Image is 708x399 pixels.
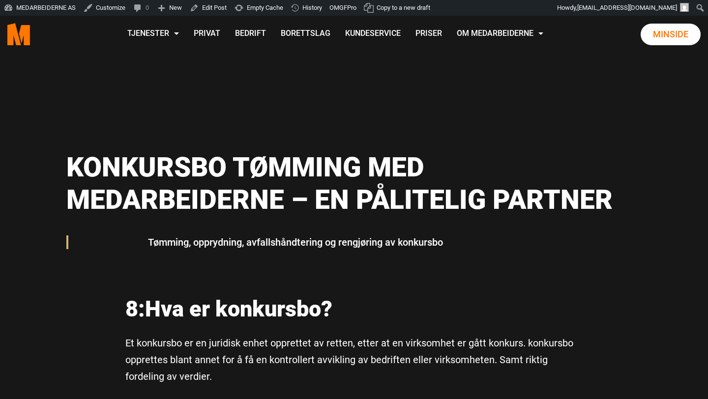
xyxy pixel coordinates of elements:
[273,17,338,52] a: Borettslag
[449,17,551,52] a: Om Medarbeiderne
[66,151,634,216] h1: Konkursbo tømming med Medarbeiderne – en pålitelig partner
[125,296,583,322] h2: 8:Hva er konkursbo?
[186,17,228,52] a: Privat
[228,17,273,52] a: Bedrift
[641,24,701,45] a: Minside
[120,17,186,52] a: Tjenester
[7,16,30,53] a: Medarbeiderne start page
[408,17,449,52] a: Priser
[347,4,356,11] span: Pro
[577,4,677,11] span: [EMAIL_ADDRESS][DOMAIN_NAME]
[125,335,583,385] div: Et konkursbo er en juridisk enhet opprettet av retten, etter at en virksomhet er gått konkurs. ko...
[338,17,408,52] a: Kundeservice
[138,230,570,254] blockquote: Tømming, opprydning, avfallshåndtering og rengjøring av konkursbo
